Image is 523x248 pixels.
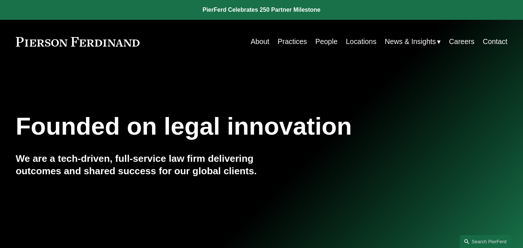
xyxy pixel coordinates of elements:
a: About [250,34,269,49]
h1: Founded on legal innovation [16,112,425,141]
a: Contact [483,34,507,49]
a: folder dropdown [385,34,441,49]
a: Practices [278,34,307,49]
h4: We are a tech-driven, full-service law firm delivering outcomes and shared success for our global... [16,153,261,177]
a: Careers [449,34,475,49]
a: Search this site [460,235,511,248]
a: Locations [346,34,376,49]
a: People [315,34,338,49]
span: News & Insights [385,35,436,48]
